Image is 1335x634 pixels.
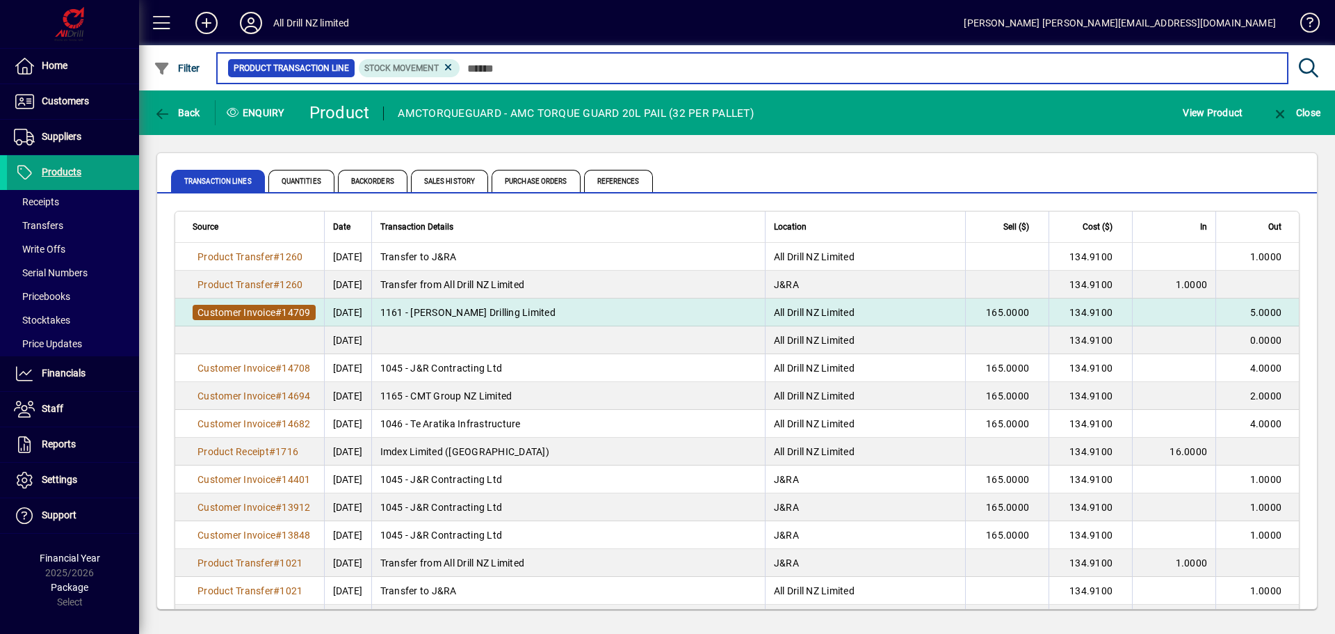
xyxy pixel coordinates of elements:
[965,410,1049,438] td: 165.0000
[42,131,81,142] span: Suppliers
[1170,446,1207,457] span: 16.0000
[269,446,275,457] span: #
[42,367,86,379] span: Financials
[965,354,1049,382] td: 165.0000
[275,363,282,374] span: #
[380,219,453,235] span: Transaction Details
[7,356,139,391] a: Financials
[14,267,88,278] span: Serial Numbers
[154,107,200,118] span: Back
[974,219,1042,235] div: Sell ($)
[371,438,765,466] td: Imdex Limited ([GEOGRAPHIC_DATA])
[333,219,350,235] span: Date
[1257,100,1335,125] app-page-header-button: Close enquiry
[275,390,282,402] span: #
[275,530,282,541] span: #
[42,166,81,177] span: Products
[197,418,275,429] span: Customer Invoice
[42,474,77,485] span: Settings
[309,102,370,124] div: Product
[197,363,275,374] span: Customer Invoice
[234,61,349,75] span: Product Transaction Line
[774,446,855,457] span: All Drill NZ Limited
[7,308,139,332] a: Stocktakes
[275,502,282,513] span: #
[774,363,855,374] span: All Drill NZ Limited
[7,84,139,119] a: Customers
[1058,219,1125,235] div: Cost ($)
[324,382,371,410] td: [DATE]
[584,170,653,192] span: References
[197,251,273,262] span: Product Transfer
[492,170,581,192] span: Purchase Orders
[193,583,307,599] a: Product Transfer#1021
[273,585,280,596] span: #
[282,502,310,513] span: 13912
[171,170,265,192] span: Transaction Lines
[371,466,765,493] td: 1045 - J&R Contracting Ltd
[193,360,316,376] a: Customer Invoice#14708
[324,326,371,354] td: [DATE]
[42,60,67,71] span: Home
[1049,354,1132,382] td: 134.9100
[774,251,855,262] span: All Drill NZ Limited
[7,285,139,308] a: Pricebooks
[193,444,303,459] a: Product Receipt#1716
[1250,307,1282,318] span: 5.0000
[1176,279,1208,290] span: 1.0000
[1250,251,1282,262] span: 1.0000
[7,214,139,237] a: Transfers
[193,416,316,431] a: Customer Invoice#14682
[280,251,302,262] span: 1260
[774,390,855,402] span: All Drill NZ Limited
[197,474,275,485] span: Customer Invoice
[1179,100,1246,125] button: View Product
[1272,107,1320,118] span: Close
[774,557,799,569] span: J&RA
[1250,363,1282,374] span: 4.0000
[371,605,765,633] td: 1045 - J&R Contracting Ltd
[268,170,334,192] span: Quantities
[1250,530,1282,541] span: 1.0000
[1250,474,1282,485] span: 1.0000
[371,243,765,271] td: Transfer to J&RA
[1049,438,1132,466] td: 134.9100
[411,170,488,192] span: Sales History
[774,474,799,485] span: J&RA
[14,338,82,349] span: Price Updates
[184,10,229,35] button: Add
[282,474,310,485] span: 14401
[965,299,1049,326] td: 165.0000
[282,363,310,374] span: 14708
[197,307,275,318] span: Customer Invoice
[324,299,371,326] td: [DATE]
[1003,219,1029,235] span: Sell ($)
[359,59,460,77] mat-chip: Product Transaction Type: Stock movement
[371,271,765,299] td: Transfer from All Drill NZ Limited
[154,63,200,74] span: Filter
[282,390,310,402] span: 14694
[774,502,799,513] span: J&RA
[193,555,307,571] a: Product Transfer#1021
[774,418,855,429] span: All Drill NZ Limited
[193,528,316,543] a: Customer Invoice#13848
[273,279,280,290] span: #
[197,446,269,457] span: Product Receipt
[324,549,371,577] td: [DATE]
[14,220,63,231] span: Transfers
[324,605,371,633] td: [DATE]
[1049,549,1132,577] td: 134.9100
[40,553,100,564] span: Financial Year
[371,354,765,382] td: 1045 - J&R Contracting Ltd
[197,557,273,569] span: Product Transfer
[965,382,1049,410] td: 165.0000
[774,307,855,318] span: All Drill NZ Limited
[1049,410,1132,438] td: 134.9100
[324,438,371,466] td: [DATE]
[1268,219,1281,235] span: Out
[1049,299,1132,326] td: 134.9100
[774,335,855,346] span: All Drill NZ Limited
[1049,326,1132,354] td: 134.9100
[197,502,275,513] span: Customer Invoice
[282,418,310,429] span: 14682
